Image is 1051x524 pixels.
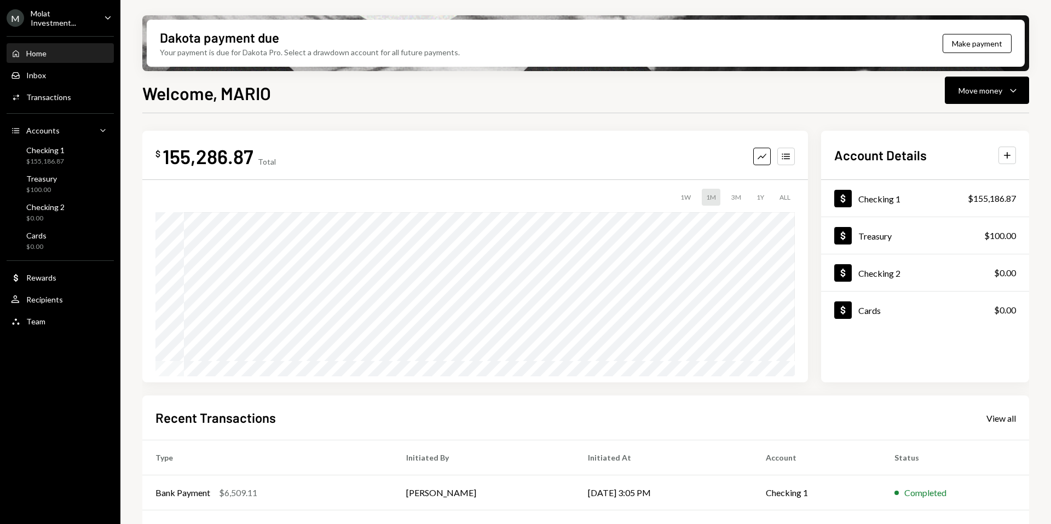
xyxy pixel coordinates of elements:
[155,486,210,499] div: Bank Payment
[676,189,695,206] div: 1W
[904,486,946,499] div: Completed
[968,192,1016,205] div: $155,186.87
[945,77,1029,104] button: Move money
[753,440,882,475] th: Account
[821,217,1029,254] a: Treasury$100.00
[7,171,114,197] a: Treasury$100.00
[31,9,95,27] div: Molat Investment...
[26,231,47,240] div: Cards
[7,267,114,287] a: Rewards
[958,85,1002,96] div: Move money
[986,413,1016,424] div: View all
[7,120,114,140] a: Accounts
[775,189,795,206] div: ALL
[994,266,1016,280] div: $0.00
[984,229,1016,242] div: $100.00
[26,185,57,195] div: $100.00
[26,214,65,223] div: $0.00
[142,440,393,475] th: Type
[821,254,1029,291] a: Checking 2$0.00
[393,440,575,475] th: Initiated By
[26,202,65,212] div: Checking 2
[7,199,114,225] a: Checking 2$0.00
[7,311,114,331] a: Team
[943,34,1012,53] button: Make payment
[155,409,276,427] h2: Recent Transactions
[702,189,720,206] div: 1M
[834,146,927,164] h2: Account Details
[26,157,65,166] div: $155,186.87
[258,157,276,166] div: Total
[163,144,253,168] div: 155,286.87
[575,440,752,475] th: Initiated At
[26,92,71,102] div: Transactions
[727,189,746,206] div: 3M
[393,475,575,510] td: [PERSON_NAME]
[7,289,114,309] a: Recipients
[752,189,769,206] div: 1Y
[160,46,460,58] div: Your payment is due for Dakota Pro. Select a drawdown account for all future payments.
[26,145,65,155] div: Checking 1
[142,82,271,104] h1: Welcome, MARIO
[26,273,56,282] div: Rewards
[575,475,752,510] td: [DATE] 3:05 PM
[881,440,1029,475] th: Status
[7,65,114,85] a: Inbox
[26,242,47,252] div: $0.00
[26,317,45,326] div: Team
[7,142,114,168] a: Checking 1$155,186.87
[986,412,1016,424] a: View all
[821,180,1029,217] a: Checking 1$155,186.87
[7,87,114,107] a: Transactions
[160,28,279,46] div: Dakota payment due
[994,304,1016,317] div: $0.00
[26,295,63,304] div: Recipients
[858,268,900,278] div: Checking 2
[7,228,114,254] a: Cards$0.00
[858,231,892,241] div: Treasury
[7,43,114,63] a: Home
[219,486,257,499] div: $6,509.11
[7,9,24,27] div: M
[858,194,900,204] div: Checking 1
[26,71,46,80] div: Inbox
[26,174,57,183] div: Treasury
[26,49,47,58] div: Home
[753,475,882,510] td: Checking 1
[26,126,60,135] div: Accounts
[821,292,1029,328] a: Cards$0.00
[155,148,160,159] div: $
[858,305,881,316] div: Cards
